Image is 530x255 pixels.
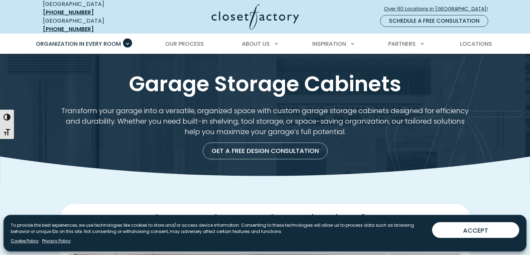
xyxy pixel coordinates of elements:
[212,4,299,30] img: Closet Factory Logo
[36,40,121,48] span: Organization in Every Room
[60,105,470,137] p: Transform your garage into a versatile, organized space with custom garage storage cabinets desig...
[43,25,94,33] a: [PHONE_NUMBER]
[165,40,204,48] span: Our Process
[11,222,427,235] p: To provide the best experiences, we use technologies like cookies to store and/or access device i...
[42,238,71,244] a: Privacy Policy
[242,40,270,48] span: About Us
[31,34,499,54] nav: Primary Menu
[384,5,493,13] span: Over 60 Locations in [GEOGRAPHIC_DATA]!
[460,40,492,48] span: Locations
[384,3,494,15] a: Over 60 Locations in [GEOGRAPHIC_DATA]!
[43,8,94,16] a: [PHONE_NUMBER]
[41,71,489,97] h1: Garage Storage Cabinets
[43,17,144,34] div: [GEOGRAPHIC_DATA]
[203,143,328,159] a: Get a Free Design Consultation
[380,15,488,27] a: Schedule a Free Consultation
[432,222,519,238] button: ACCEPT
[312,40,346,48] span: Inspiration
[388,40,416,48] span: Partners
[152,210,379,229] span: Custom Garage Organization for
[11,238,39,244] a: Cookie Policy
